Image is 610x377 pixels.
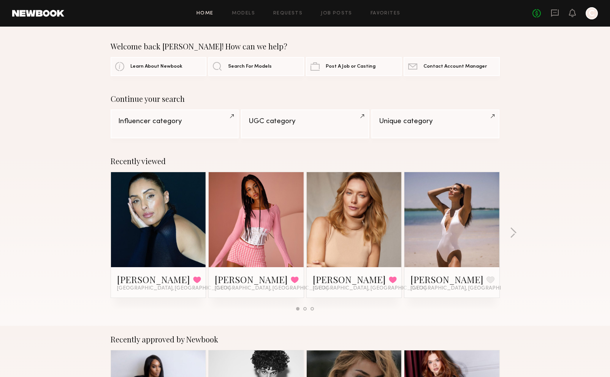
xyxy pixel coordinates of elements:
[404,57,499,76] a: Contact Account Manager
[313,273,386,285] a: [PERSON_NAME]
[273,11,303,16] a: Requests
[215,285,328,291] span: [GEOGRAPHIC_DATA], [GEOGRAPHIC_DATA]
[196,11,214,16] a: Home
[111,94,500,103] div: Continue your search
[111,42,500,51] div: Welcome back [PERSON_NAME]! How can we help?
[117,285,230,291] span: [GEOGRAPHIC_DATA], [GEOGRAPHIC_DATA]
[111,57,206,76] a: Learn About Newbook
[111,109,239,138] a: Influencer category
[423,64,487,69] span: Contact Account Manager
[111,157,500,166] div: Recently viewed
[208,57,304,76] a: Search For Models
[232,11,255,16] a: Models
[111,335,500,344] div: Recently approved by Newbook
[379,118,492,125] div: Unique category
[326,64,376,69] span: Post A Job or Casting
[410,273,483,285] a: [PERSON_NAME]
[249,118,361,125] div: UGC category
[410,285,524,291] span: [GEOGRAPHIC_DATA], [GEOGRAPHIC_DATA]
[215,273,288,285] a: [PERSON_NAME]
[228,64,272,69] span: Search For Models
[586,7,598,19] a: C
[371,11,401,16] a: Favorites
[118,118,231,125] div: Influencer category
[130,64,182,69] span: Learn About Newbook
[241,109,369,138] a: UGC category
[306,57,402,76] a: Post A Job or Casting
[313,285,426,291] span: [GEOGRAPHIC_DATA], [GEOGRAPHIC_DATA]
[321,11,352,16] a: Job Posts
[117,273,190,285] a: [PERSON_NAME]
[371,109,499,138] a: Unique category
